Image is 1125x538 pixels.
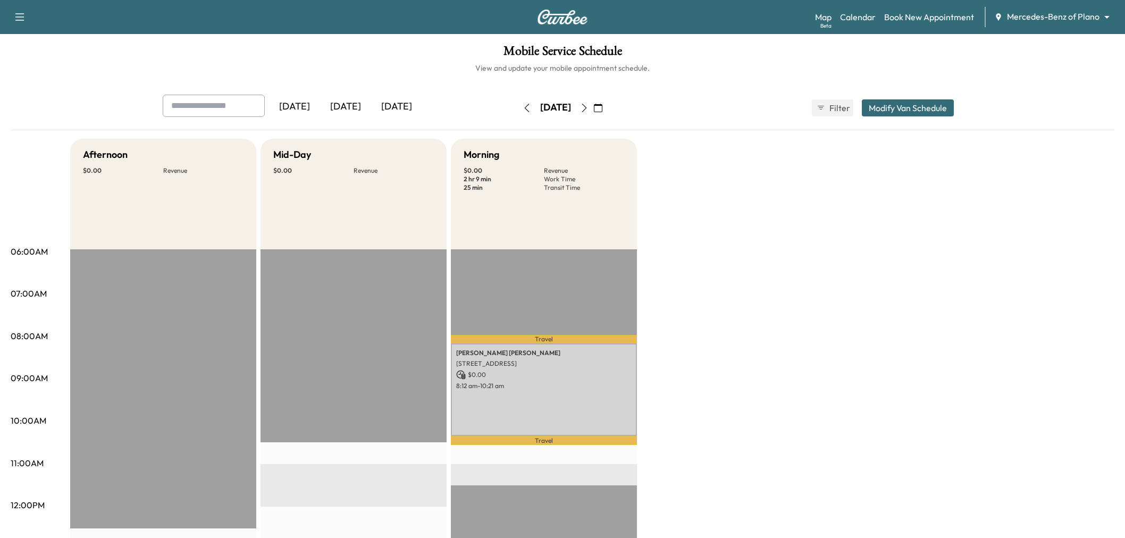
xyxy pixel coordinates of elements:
[456,382,632,390] p: 8:12 am - 10:21 am
[320,95,371,119] div: [DATE]
[464,175,544,183] p: 2 hr 9 min
[11,245,48,258] p: 06:00AM
[451,436,637,445] p: Travel
[273,147,311,162] h5: Mid-Day
[464,147,499,162] h5: Morning
[464,183,544,192] p: 25 min
[820,22,832,30] div: Beta
[1007,11,1099,23] span: Mercedes-Benz of Plano
[456,359,632,368] p: [STREET_ADDRESS]
[537,10,588,24] img: Curbee Logo
[163,166,244,175] p: Revenue
[11,63,1114,73] h6: View and update your mobile appointment schedule.
[540,101,571,114] div: [DATE]
[11,414,46,427] p: 10:00AM
[884,11,974,23] a: Book New Appointment
[544,183,624,192] p: Transit Time
[354,166,434,175] p: Revenue
[544,175,624,183] p: Work Time
[11,45,1114,63] h1: Mobile Service Schedule
[544,166,624,175] p: Revenue
[11,287,47,300] p: 07:00AM
[829,102,849,114] span: Filter
[269,95,320,119] div: [DATE]
[815,11,832,23] a: MapBeta
[11,372,48,384] p: 09:00AM
[456,370,632,380] p: $ 0.00
[464,166,544,175] p: $ 0.00
[11,457,44,469] p: 11:00AM
[371,95,422,119] div: [DATE]
[83,166,163,175] p: $ 0.00
[83,147,128,162] h5: Afternoon
[11,330,48,342] p: 08:00AM
[451,335,637,343] p: Travel
[862,99,954,116] button: Modify Van Schedule
[11,499,45,511] p: 12:00PM
[456,349,632,357] p: [PERSON_NAME] [PERSON_NAME]
[273,166,354,175] p: $ 0.00
[812,99,853,116] button: Filter
[840,11,876,23] a: Calendar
